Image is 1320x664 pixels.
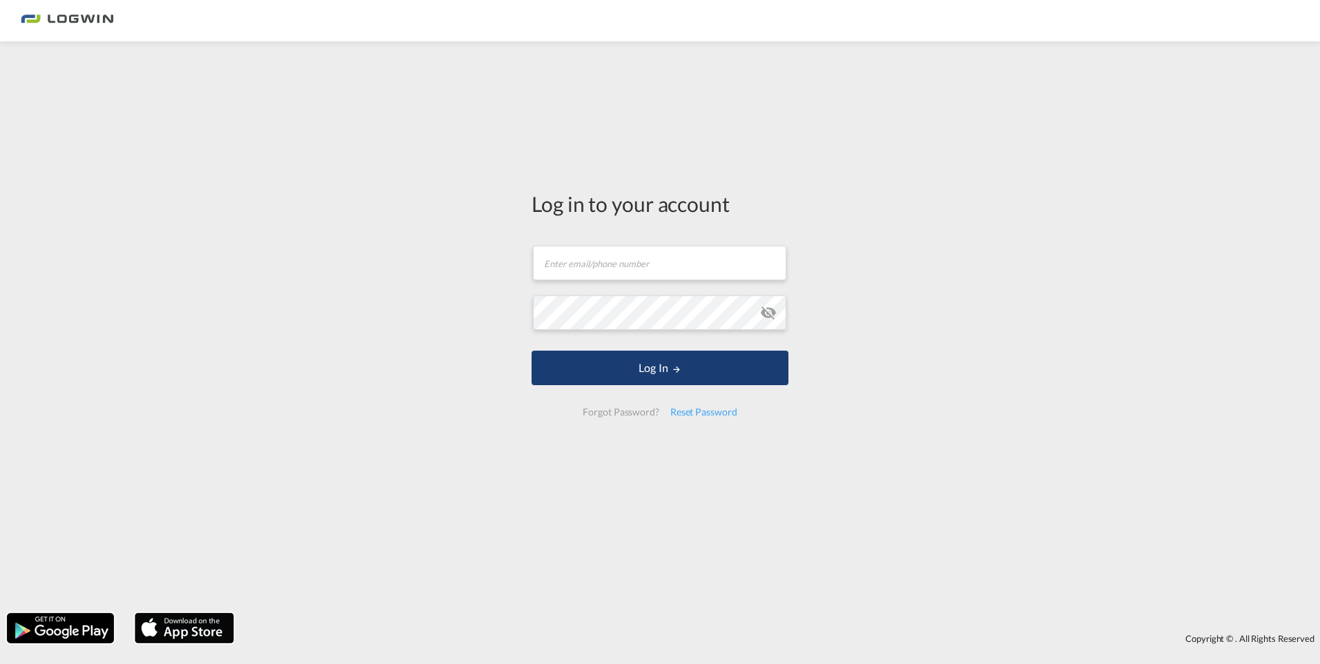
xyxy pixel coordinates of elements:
div: Log in to your account [532,189,788,218]
input: Enter email/phone number [533,246,786,280]
img: bc73a0e0d8c111efacd525e4c8ad7d32.png [21,6,114,37]
button: LOGIN [532,351,788,385]
div: Copyright © . All Rights Reserved [241,627,1320,650]
div: Reset Password [665,400,743,424]
div: Forgot Password? [577,400,664,424]
md-icon: icon-eye-off [760,304,777,321]
img: apple.png [133,612,235,645]
img: google.png [6,612,115,645]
